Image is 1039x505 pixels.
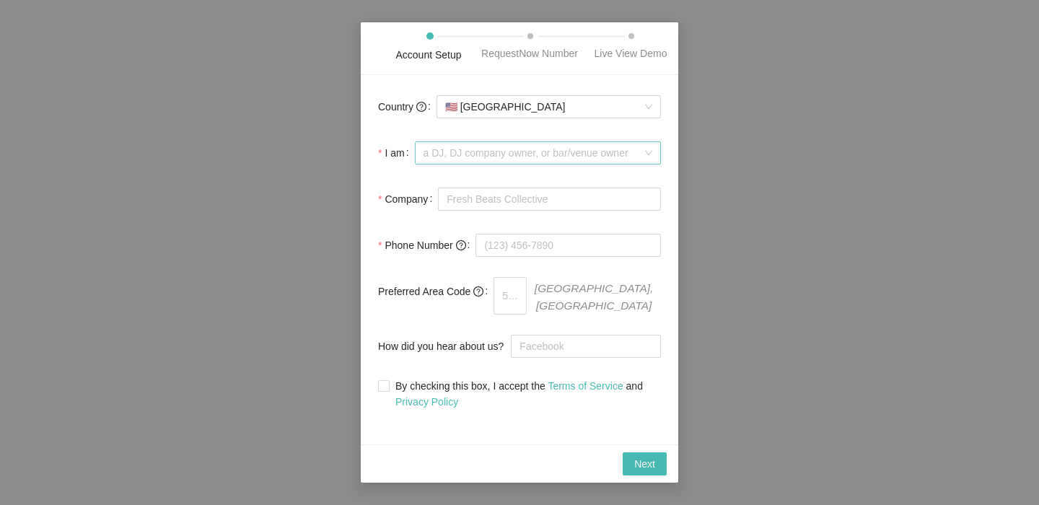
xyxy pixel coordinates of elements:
[416,102,426,112] span: question-circle
[595,45,667,61] div: Live View Demo
[378,332,511,361] label: How did you hear about us?
[494,277,527,315] input: 510
[634,456,655,472] span: Next
[456,240,466,250] span: question-circle
[445,101,457,113] span: 🇺🇸
[378,139,415,167] label: I am
[438,188,661,211] input: Company
[424,142,652,164] span: a DJ, DJ company owner, or bar/venue owner
[548,380,623,392] a: Terms of Service
[378,284,483,299] span: Preferred Area Code
[473,286,483,297] span: question-circle
[481,45,578,61] div: RequestNow Number
[378,185,438,214] label: Company
[385,237,465,253] span: Phone Number
[623,452,667,475] button: Next
[378,99,426,115] span: Country
[527,277,661,315] span: [GEOGRAPHIC_DATA], [GEOGRAPHIC_DATA]
[475,234,661,257] input: (123) 456-7890
[445,96,652,118] span: [GEOGRAPHIC_DATA]
[511,335,661,358] input: How did you hear about us?
[395,396,458,408] a: Privacy Policy
[395,47,461,63] div: Account Setup
[390,378,661,410] span: By checking this box, I accept the and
